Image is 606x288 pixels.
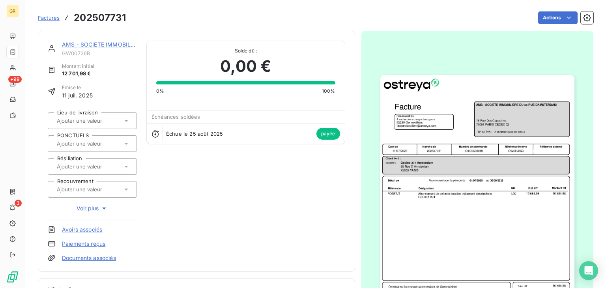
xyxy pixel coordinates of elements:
button: Voir plus [48,204,137,213]
span: 0,00 € [220,54,271,78]
input: Ajouter une valeur [56,186,135,193]
span: 12 701,98 € [62,70,94,78]
input: Ajouter une valeur [56,140,135,147]
span: +99 [8,76,22,83]
a: Paiements reçus [62,240,105,248]
div: GR [6,5,19,17]
div: Open Intercom Messenger [579,261,598,280]
span: 0% [156,88,164,95]
span: 3 [15,200,22,207]
a: Avoirs associés [62,226,102,234]
span: Solde dû : [156,47,335,54]
span: Factures [38,15,60,21]
span: Voir plus [77,204,108,212]
span: Émise le [62,84,93,91]
input: Ajouter une valeur [56,163,135,170]
span: GW00726B [62,50,137,56]
a: Documents associés [62,254,116,262]
span: Échéances soldées [151,114,200,120]
button: Actions [538,11,578,24]
h3: 202507731 [74,11,126,25]
span: Montant initial [62,63,94,70]
span: 11 juil. 2025 [62,91,93,99]
input: Ajouter une valeur [56,117,135,124]
span: Échue le 25 août 2025 [166,131,223,137]
span: 100% [322,88,335,95]
span: payée [316,128,340,140]
a: Factures [38,14,60,22]
a: AMS - SOCIETE IMMOBILIERE DU [STREET_ADDRESS] [62,41,207,48]
img: Logo LeanPay [6,271,19,283]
